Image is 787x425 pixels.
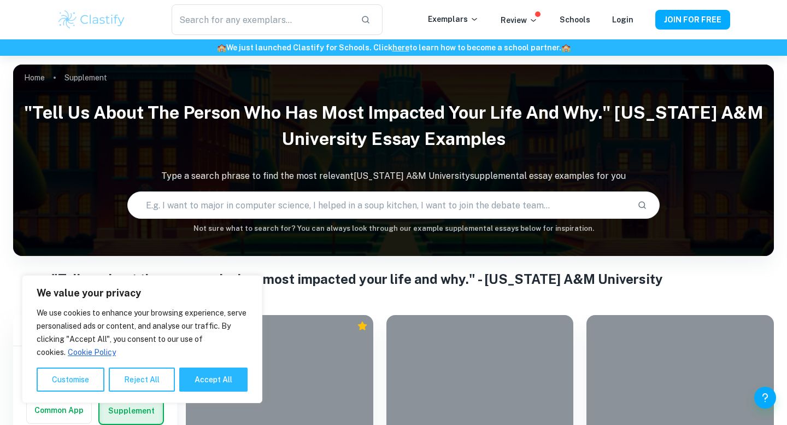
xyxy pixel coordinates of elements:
button: Common App [27,397,91,423]
p: We value your privacy [37,287,248,300]
span: 🏫 [217,43,226,52]
p: Supplement [64,72,107,84]
div: Premium [357,321,368,331]
p: Review [501,14,538,26]
a: here [392,43,409,52]
span: 🏫 [561,43,571,52]
h1: "Tell us about the person who has most impacted your life and why." - [US_STATE] A&M University [51,269,736,289]
h6: We just launched Clastify for Schools. Click to learn how to become a school partner. [2,42,785,54]
p: We use cookies to enhance your browsing experience, serve personalised ads or content, and analys... [37,306,248,359]
div: We value your privacy [22,275,262,403]
button: Search [633,196,651,214]
button: JOIN FOR FREE [655,10,730,30]
p: Exemplars [428,13,479,25]
a: Home [24,70,45,85]
button: Reject All [109,368,175,392]
a: Schools [560,15,590,24]
button: Customise [37,368,104,392]
h6: Filter exemplars [13,315,177,346]
img: Clastify logo [57,9,126,31]
button: Accept All [179,368,248,392]
button: Help and Feedback [754,387,776,409]
p: Type a search phrase to find the most relevant [US_STATE] A&M University supplemental essay examp... [13,170,774,183]
button: Supplement [99,398,163,424]
input: E.g. I want to major in computer science, I helped in a soup kitchen, I want to join the debate t... [128,190,629,220]
a: Cookie Policy [67,347,116,357]
input: Search for any exemplars... [172,4,352,35]
h1: "Tell us about the person who has most impacted your life and why." [US_STATE] A&M University Ess... [13,95,774,156]
a: Login [612,15,633,24]
h6: Not sure what to search for? You can always look through our example supplemental essays below fo... [13,223,774,234]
